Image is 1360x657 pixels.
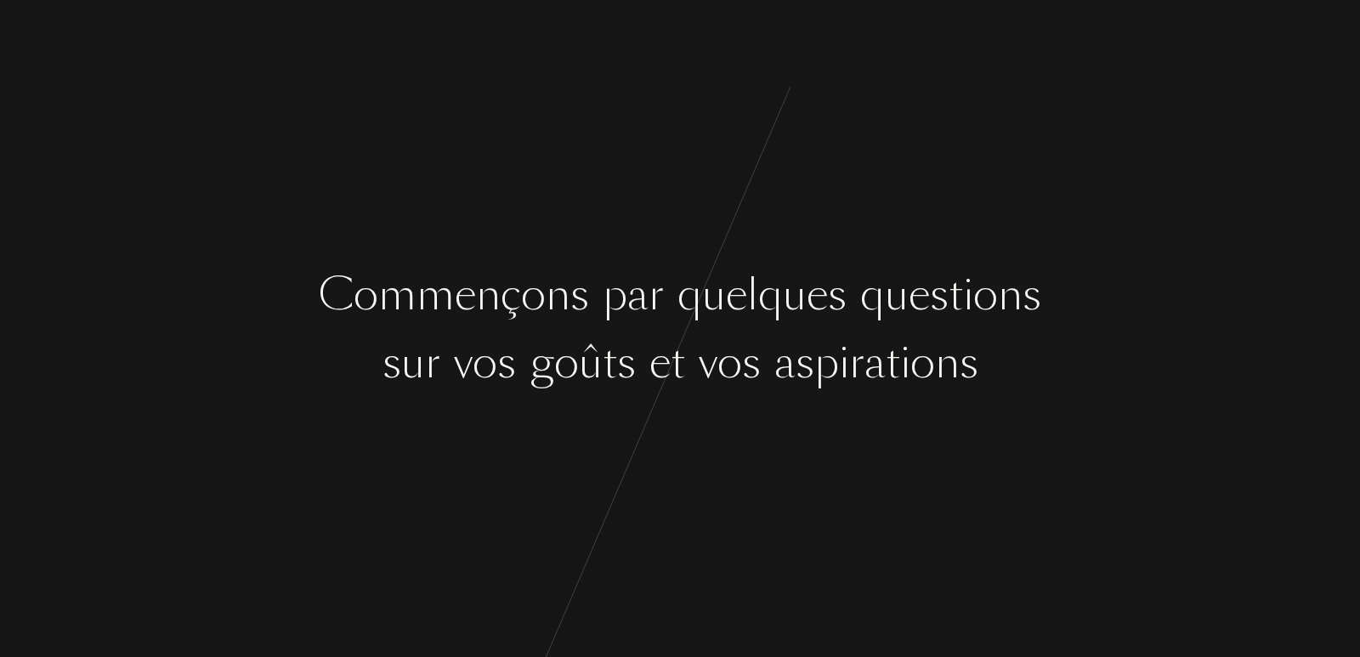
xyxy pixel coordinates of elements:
div: m [416,263,455,326]
div: l [747,263,758,326]
div: o [354,263,378,326]
div: e [807,263,828,326]
div: q [677,263,702,326]
div: v [699,331,717,394]
div: a [774,331,796,394]
div: e [909,263,930,326]
div: a [864,331,886,394]
div: û [579,331,603,394]
div: g [530,331,554,394]
div: s [497,331,516,394]
div: s [960,331,978,394]
div: s [570,263,589,326]
div: m [378,263,416,326]
div: q [758,263,783,326]
div: n [998,263,1023,326]
div: i [900,331,910,394]
div: e [455,263,476,326]
div: r [649,263,664,326]
div: e [726,263,747,326]
div: s [617,331,636,394]
div: u [401,331,425,394]
div: C [319,263,354,326]
div: t [671,331,685,394]
div: s [796,331,814,394]
div: e [649,331,671,394]
div: u [783,263,807,326]
div: o [521,263,546,326]
div: r [849,331,864,394]
div: n [476,263,501,326]
div: a [627,263,649,326]
div: v [454,331,473,394]
div: t [949,263,963,326]
div: n [935,331,960,394]
div: o [973,263,998,326]
div: p [603,263,627,326]
div: t [886,331,900,394]
div: p [814,331,839,394]
div: q [860,263,885,326]
div: s [382,331,401,394]
div: s [828,263,847,326]
div: s [930,263,949,326]
div: o [554,331,579,394]
div: o [717,331,742,394]
div: t [603,331,617,394]
div: s [1023,263,1041,326]
div: u [702,263,726,326]
div: u [885,263,909,326]
div: r [425,331,440,394]
div: ç [501,263,521,326]
div: s [742,331,761,394]
div: i [839,331,849,394]
div: n [546,263,570,326]
div: i [963,263,973,326]
div: o [910,331,935,394]
div: o [473,331,497,394]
